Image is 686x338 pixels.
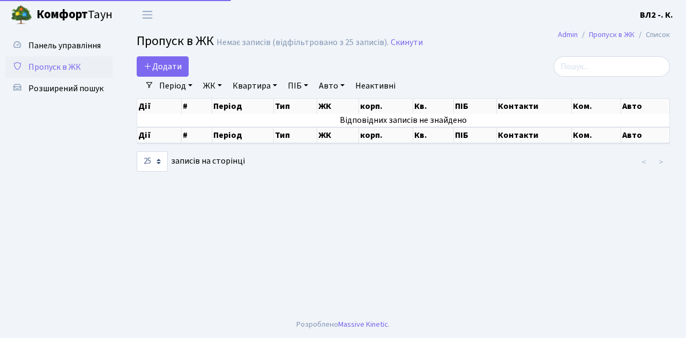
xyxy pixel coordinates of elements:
span: Панель управління [28,40,101,52]
th: Період [212,99,274,114]
div: Розроблено . [296,319,390,330]
th: Період [212,127,274,143]
span: Пропуск в ЖК [137,32,214,50]
th: Дії [137,99,182,114]
nav: breadcrumb [542,24,686,46]
a: ПІБ [284,77,312,95]
th: Дії [137,127,182,143]
select: записів на сторінці [137,151,168,172]
th: Контакти [497,127,572,143]
th: Авто [621,99,670,114]
div: Немає записів (відфільтровано з 25 записів). [217,38,389,48]
span: Розширений пошук [28,83,103,94]
th: Авто [621,127,670,143]
th: Кв. [413,127,454,143]
a: Скинути [391,38,423,48]
a: ЖК [199,77,226,95]
th: ЖК [317,99,359,114]
label: записів на сторінці [137,151,245,172]
span: Пропуск в ЖК [28,61,81,73]
th: корп. [359,127,413,143]
span: Додати [144,61,182,72]
th: ПІБ [454,99,496,114]
a: Додати [137,56,189,77]
th: Тип [274,99,318,114]
th: Тип [274,127,318,143]
th: # [182,99,212,114]
th: корп. [359,99,413,114]
th: Контакти [497,99,572,114]
a: Квартира [228,77,281,95]
td: Відповідних записів не знайдено [137,114,670,127]
th: Кв. [413,99,454,114]
b: Комфорт [36,6,88,23]
a: Admin [558,29,578,40]
a: Панель управління [5,35,113,56]
a: Авто [315,77,349,95]
input: Пошук... [554,56,670,77]
th: # [182,127,212,143]
li: Список [635,29,670,41]
span: Таун [36,6,113,24]
a: ВЛ2 -. К. [640,9,673,21]
a: Неактивні [351,77,400,95]
a: Розширений пошук [5,78,113,99]
th: Ком. [572,127,621,143]
a: Період [155,77,197,95]
a: Пропуск в ЖК [5,56,113,78]
th: ПІБ [454,127,496,143]
button: Переключити навігацію [134,6,161,24]
a: Massive Kinetic [338,319,388,330]
th: ЖК [317,127,359,143]
a: Пропуск в ЖК [589,29,635,40]
img: logo.png [11,4,32,26]
th: Ком. [572,99,621,114]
